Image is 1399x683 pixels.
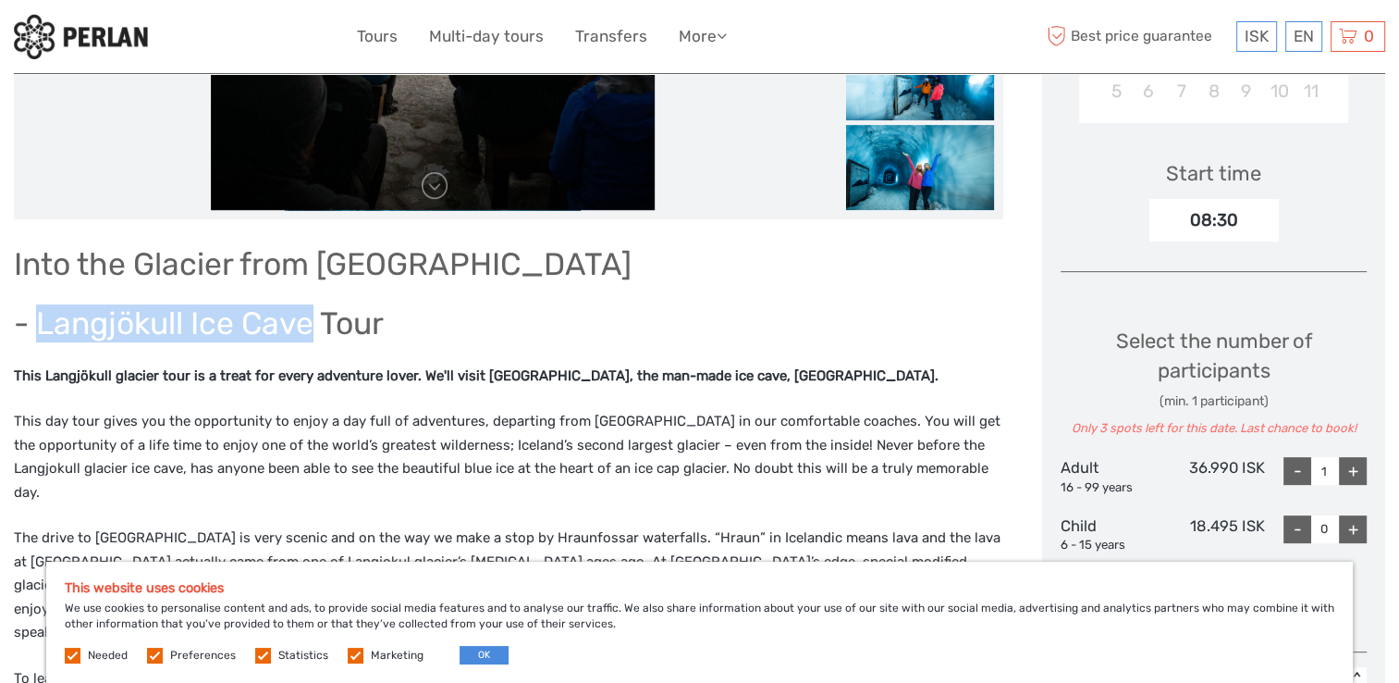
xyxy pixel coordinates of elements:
[1262,76,1295,106] div: Choose Friday, October 10th, 2025
[1165,76,1197,106] div: Choose Tuesday, October 7th, 2025
[278,648,328,664] label: Statistics
[1230,76,1262,106] div: Choose Thursday, October 9th, 2025
[1163,457,1265,496] div: 36.990 ISK
[1283,515,1311,543] div: -
[1361,27,1377,45] span: 0
[460,646,509,664] button: OK
[14,304,1003,342] h1: - Langjökull Ice Cave Tour
[65,580,1334,596] h5: This website uses cookies
[1061,515,1162,554] div: Child
[371,648,423,664] label: Marketing
[170,648,236,664] label: Preferences
[846,125,994,224] img: 539e765343654b429d429dc4d1a94c1a.jpeg
[575,23,647,50] a: Transfers
[14,245,1003,283] h1: Into the Glacier from [GEOGRAPHIC_DATA]
[679,23,727,50] a: More
[429,23,544,50] a: Multi-day tours
[1061,479,1162,497] div: 16 - 99 years
[88,648,128,664] label: Needed
[1042,21,1232,52] span: Best price guarantee
[1339,457,1367,485] div: +
[1197,76,1230,106] div: Choose Wednesday, October 8th, 2025
[846,35,994,134] img: 3f902d68b7e440dfbfefbc9f1aa5903a.jpeg
[1166,159,1261,188] div: Start time
[1283,457,1311,485] div: -
[14,410,1003,504] p: This day tour gives you the opportunity to enjoy a day full of adventures, departing from [GEOGRA...
[14,527,1003,645] p: The drive to [GEOGRAPHIC_DATA] is very scenic and on the way we make a stop by Hraunfossar waterf...
[1099,76,1132,106] div: Choose Sunday, October 5th, 2025
[1061,537,1162,554] div: 6 - 15 years
[1061,327,1367,438] div: Select the number of participants
[1133,76,1165,106] div: Choose Monday, October 6th, 2025
[357,23,398,50] a: Tours
[1339,515,1367,543] div: +
[1061,457,1162,496] div: Adult
[213,29,235,51] button: Open LiveChat chat widget
[26,32,209,47] p: We're away right now. Please check back later!
[1061,420,1367,438] div: Only 3 spots left for this date. Last chance to book!
[14,14,148,59] img: 288-6a22670a-0f57-43d8-a107-52fbc9b92f2c_logo_small.jpg
[1149,199,1279,242] div: 08:30
[1245,27,1269,45] span: ISK
[1295,76,1328,106] div: Choose Saturday, October 11th, 2025
[46,562,1353,683] div: We use cookies to personalise content and ads, to provide social media features and to analyse ou...
[1163,515,1265,554] div: 18.495 ISK
[1061,392,1367,411] div: (min. 1 participant)
[1285,21,1322,52] div: EN
[14,367,939,384] strong: This Langjökull glacier tour is a treat for every adventure lover. We'll visit [GEOGRAPHIC_DATA],...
